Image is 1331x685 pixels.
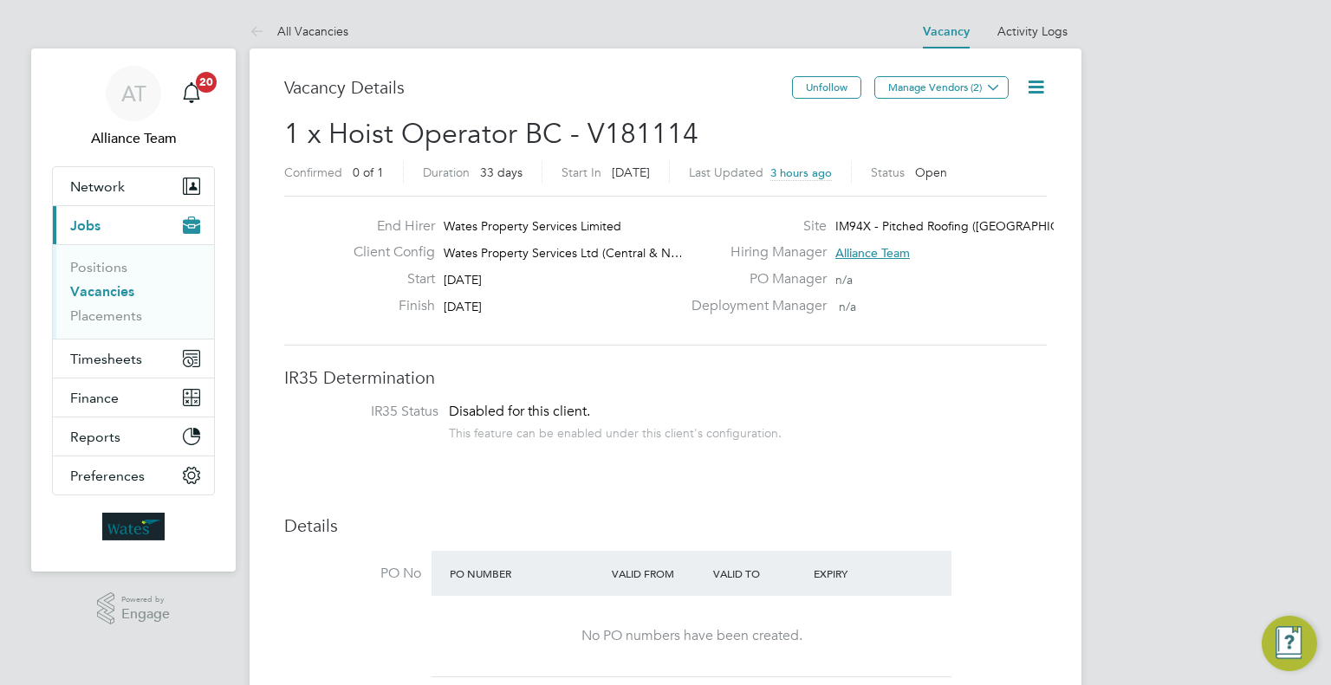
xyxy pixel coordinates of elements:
[444,299,482,314] span: [DATE]
[835,245,910,261] span: Alliance Team
[70,468,145,484] span: Preferences
[612,165,650,180] span: [DATE]
[284,117,698,151] span: 1 x Hoist Operator BC - V181114
[53,456,214,494] button: Preferences
[121,607,170,622] span: Engage
[340,270,435,288] label: Start
[53,417,214,456] button: Reports
[445,558,607,589] div: PO Number
[681,297,827,315] label: Deployment Manager
[997,23,1068,39] a: Activity Logs
[70,283,134,300] a: Vacancies
[562,165,601,180] label: Start In
[607,558,709,589] div: Valid From
[1262,616,1317,671] button: Engage Resource Center
[340,217,435,236] label: End Hirer
[449,421,782,441] div: This feature can be enabled under this client's configuration.
[70,259,127,275] a: Positions
[284,76,792,99] h3: Vacancy Details
[449,403,590,420] span: Disabled for this client.
[121,82,146,105] span: AT
[121,592,170,607] span: Powered by
[449,627,934,645] div: No PO numbers have been created.
[196,72,217,93] span: 20
[689,165,763,180] label: Last Updated
[70,178,125,195] span: Network
[250,23,348,39] a: All Vacancies
[52,513,215,540] a: Go to home page
[53,167,214,205] button: Network
[70,217,101,234] span: Jobs
[923,24,970,39] a: Vacancy
[102,513,165,540] img: wates-logo-retina.png
[839,299,856,314] span: n/a
[444,272,482,288] span: [DATE]
[874,76,1009,99] button: Manage Vendors (2)
[915,165,947,180] span: Open
[681,217,827,236] label: Site
[302,403,438,421] label: IR35 Status
[53,206,214,244] button: Jobs
[835,218,1113,234] span: IM94X - Pitched Roofing ([GEOGRAPHIC_DATA]…
[284,514,1047,537] h3: Details
[53,378,214,417] button: Finance
[340,243,435,262] label: Client Config
[681,270,827,288] label: PO Manager
[770,165,832,180] span: 3 hours ago
[284,565,421,583] label: PO No
[70,390,119,406] span: Finance
[284,165,342,180] label: Confirmed
[53,339,214,378] button: Timesheets
[174,66,209,121] a: 20
[444,245,683,261] span: Wates Property Services Ltd (Central & N…
[709,558,810,589] div: Valid To
[70,429,120,445] span: Reports
[284,366,1047,389] h3: IR35 Determination
[681,243,827,262] label: Hiring Manager
[52,66,215,149] a: ATAlliance Team
[70,307,142,324] a: Placements
[871,165,905,180] label: Status
[53,244,214,339] div: Jobs
[792,76,861,99] button: Unfollow
[353,165,384,180] span: 0 of 1
[52,128,215,149] span: Alliance Team
[31,48,236,572] nav: Main navigation
[423,165,470,180] label: Duration
[70,351,142,367] span: Timesheets
[809,558,911,589] div: Expiry
[444,218,621,234] span: Wates Property Services Limited
[97,592,171,625] a: Powered byEngage
[835,272,853,288] span: n/a
[480,165,523,180] span: 33 days
[340,297,435,315] label: Finish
